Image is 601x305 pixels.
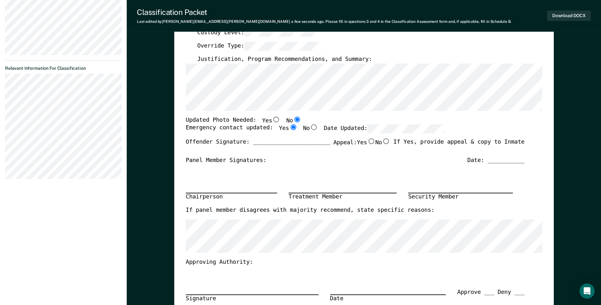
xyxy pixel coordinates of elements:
div: Security Member [408,193,513,201]
div: Emergency contact updated: [186,125,445,139]
label: Justification, Program Recommendations, and Summary: [197,56,372,63]
input: Override Type: [244,42,322,51]
label: No [303,125,318,133]
label: Yes [357,139,375,147]
div: Approving Authority: [186,258,524,266]
div: Treatment Member [289,193,397,201]
div: Panel Member Signatures: [186,157,266,164]
input: No [382,139,390,144]
label: Custody Level: [197,28,322,37]
input: Custody Level: [244,28,322,37]
div: Updated Photo Needed: [186,116,301,125]
div: Open Intercom Messenger [579,283,595,299]
button: Download DOCX [547,10,591,21]
input: Yes [367,139,375,144]
label: No [375,139,390,147]
label: If panel member disagrees with majority recommend, state specific reasons: [186,207,434,215]
input: Date Updated: [368,125,445,133]
span: a few seconds ago [291,19,324,24]
input: No [310,125,318,130]
dt: Relevant Information For Classification [5,66,122,71]
label: Appeal: [333,139,390,152]
div: Signature [186,295,318,303]
label: No [286,116,301,125]
div: Last edited by [PERSON_NAME][EMAIL_ADDRESS][PERSON_NAME][DOMAIN_NAME] . Please fill in questions ... [137,19,511,24]
label: Override Type: [197,42,322,51]
label: Date Updated: [324,125,445,133]
div: Date: ___________ [467,157,524,164]
label: Yes [279,125,297,133]
div: Classification Packet [137,8,511,17]
input: No [293,116,301,122]
div: Date [330,295,446,303]
div: Chairperson [186,193,277,201]
div: Offender Signature: _______________________ If Yes, provide appeal & copy to Inmate [186,139,524,157]
label: Yes [262,116,280,125]
input: Yes [272,116,280,122]
input: Yes [289,125,297,130]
